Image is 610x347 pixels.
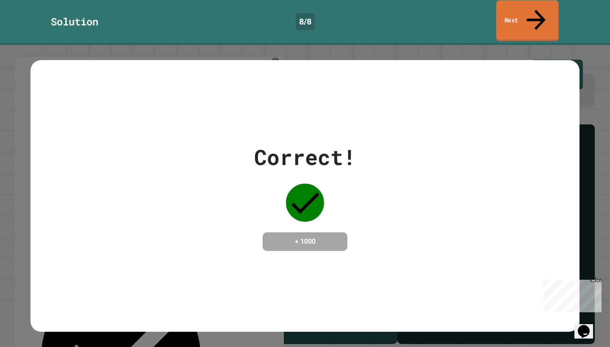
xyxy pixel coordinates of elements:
[296,13,315,30] div: 8 / 8
[540,276,602,312] iframe: chat widget
[496,0,558,41] a: Next
[254,141,356,173] div: Correct!
[51,14,98,29] div: Solution
[3,3,58,54] div: Chat with us now!Close
[271,237,339,247] h4: + 1000
[574,313,602,339] iframe: chat widget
